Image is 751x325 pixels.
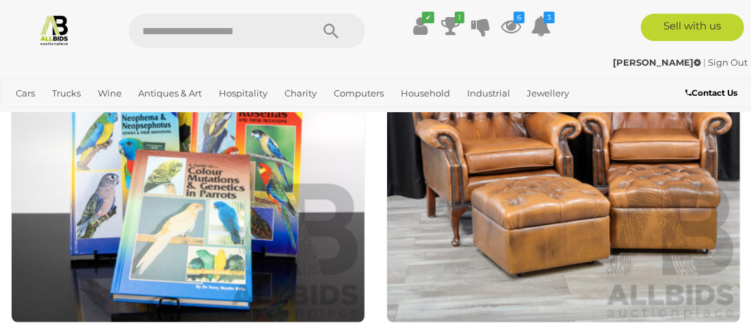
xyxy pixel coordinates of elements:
a: Trucks [47,82,86,105]
img: Allbids.com.au [38,14,70,46]
a: 6 [501,14,521,38]
strong: [PERSON_NAME] [613,57,701,68]
a: ✔ [410,14,431,38]
a: Jewellery [522,82,575,105]
b: Contact Us [685,88,737,98]
a: Sign Out [708,57,748,68]
a: [PERSON_NAME] [613,57,703,68]
a: Computers [328,82,389,105]
button: Search [297,14,365,48]
a: Household [395,82,456,105]
a: Charity [279,82,322,105]
a: Wine [92,82,127,105]
a: Industrial [462,82,516,105]
i: 6 [514,12,525,23]
a: [GEOGRAPHIC_DATA] [98,105,207,127]
span: | [703,57,706,68]
a: Contact Us [685,86,741,101]
a: Sports [53,105,92,127]
a: Hospitality [213,82,273,105]
a: Sell with us [641,14,744,41]
i: 3 [544,12,555,23]
a: 1 [440,14,461,38]
a: Antiques & Art [133,82,208,105]
a: 3 [531,14,551,38]
i: ✔ [422,12,434,23]
a: Office [10,105,47,127]
a: Cars [10,82,40,105]
i: 1 [455,12,464,23]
